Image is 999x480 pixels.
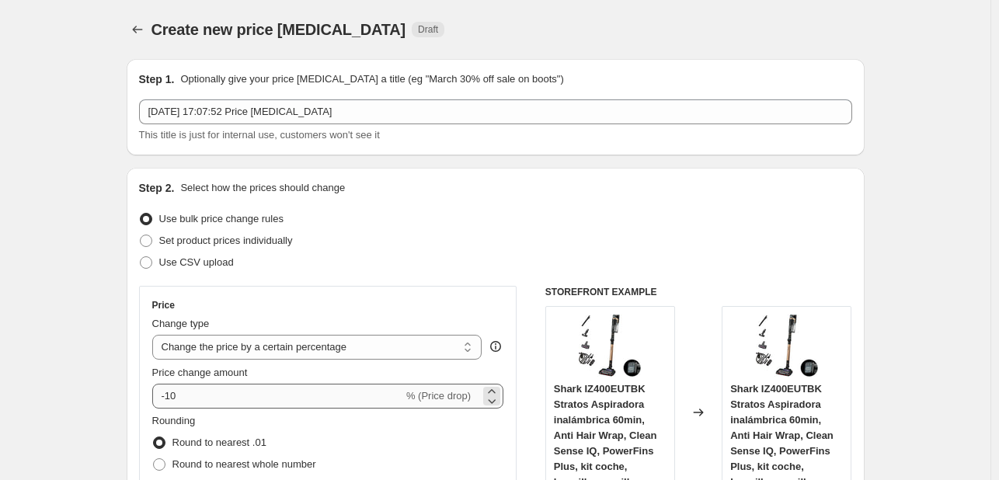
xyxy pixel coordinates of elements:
[159,213,284,224] span: Use bulk price change rules
[139,71,175,87] h2: Step 1.
[172,437,266,448] span: Round to nearest .01
[579,315,641,377] img: 61yWQ3tLm_L_80x.jpg
[152,367,248,378] span: Price change amount
[172,458,316,470] span: Round to nearest whole number
[152,299,175,311] h3: Price
[545,286,852,298] h6: STOREFRONT EXAMPLE
[180,180,345,196] p: Select how the prices should change
[152,384,403,409] input: -15
[180,71,563,87] p: Optionally give your price [MEDICAL_DATA] a title (eg "March 30% off sale on boots")
[152,318,210,329] span: Change type
[488,339,503,354] div: help
[152,415,196,426] span: Rounding
[139,180,175,196] h2: Step 2.
[127,19,148,40] button: Price change jobs
[139,99,852,124] input: 30% off holiday sale
[151,21,406,38] span: Create new price [MEDICAL_DATA]
[159,256,234,268] span: Use CSV upload
[418,23,438,36] span: Draft
[406,390,471,402] span: % (Price drop)
[159,235,293,246] span: Set product prices individually
[139,129,380,141] span: This title is just for internal use, customers won't see it
[756,315,818,377] img: 61yWQ3tLm_L_80x.jpg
